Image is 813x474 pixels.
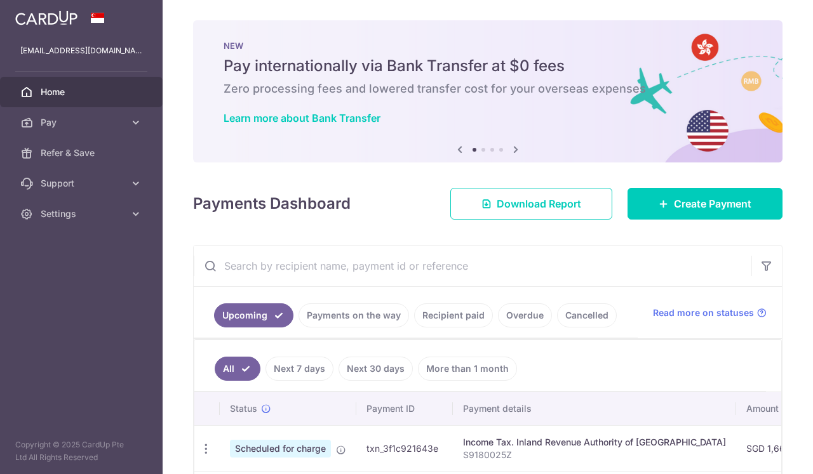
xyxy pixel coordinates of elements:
[41,207,124,220] span: Settings
[41,116,124,129] span: Pay
[224,112,380,124] a: Learn more about Bank Transfer
[463,436,726,449] div: Income Tax. Inland Revenue Authority of [GEOGRAPHIC_DATA]
[215,357,260,381] a: All
[746,402,779,415] span: Amount
[193,20,783,162] img: Bank transfer banner
[265,357,333,381] a: Next 7 days
[214,303,293,327] a: Upcoming
[41,86,124,98] span: Home
[731,436,800,468] iframe: Opens a widget where you can find more information
[41,147,124,159] span: Refer & Save
[653,306,767,319] a: Read more on statuses
[230,440,331,458] span: Scheduled for charge
[463,449,726,461] p: S9180025Z
[497,196,581,211] span: Download Report
[224,56,752,76] h5: Pay internationally via Bank Transfer at $0 fees
[230,402,257,415] span: Status
[453,392,736,425] th: Payment details
[414,303,493,327] a: Recipient paid
[418,357,517,381] a: More than 1 month
[193,192,351,215] h4: Payments Dashboard
[299,303,409,327] a: Payments on the way
[674,196,751,211] span: Create Payment
[194,246,751,286] input: Search by recipient name, payment id or reference
[20,44,142,57] p: [EMAIL_ADDRESS][DOMAIN_NAME]
[41,177,124,190] span: Support
[356,425,453,471] td: txn_3f1c921643e
[450,188,612,220] a: Download Report
[224,41,752,51] p: NEW
[15,10,77,25] img: CardUp
[339,357,413,381] a: Next 30 days
[224,81,752,96] h6: Zero processing fees and lowered transfer cost for your overseas expenses
[653,306,754,319] span: Read more on statuses
[628,188,783,220] a: Create Payment
[557,303,617,327] a: Cancelled
[356,392,453,425] th: Payment ID
[498,303,552,327] a: Overdue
